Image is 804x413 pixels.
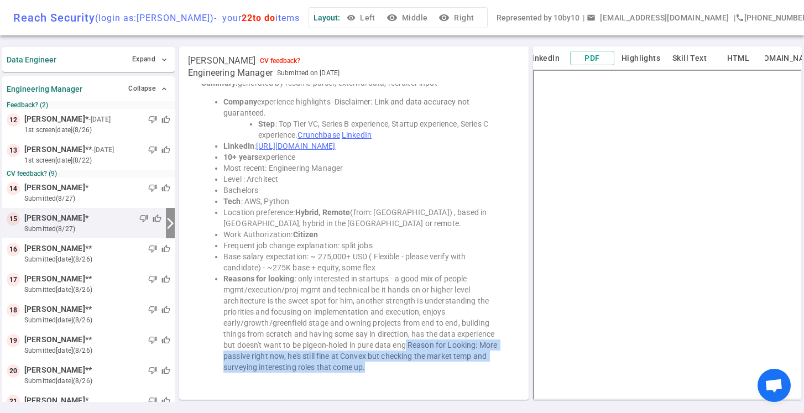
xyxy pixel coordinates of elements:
span: Disclaimer: Link and data accuracy not guaranteed. [223,97,471,117]
div: 14 [7,182,20,195]
span: (login as: [PERSON_NAME] ) [95,13,214,23]
span: 22 to do [242,13,275,23]
small: CV feedback? (9) [7,170,170,177]
li: : only interested in startups - a good mix of people mgmt/execution/proj mgmt and technical be it... [223,273,507,373]
span: [PERSON_NAME] [24,395,85,406]
li: Bachelors [223,185,507,196]
span: [PERSON_NAME] [24,334,85,346]
span: thumb_up [161,115,170,124]
small: Feedback? (2) [7,101,170,109]
li: : [223,140,507,151]
a: Open chat [758,369,791,402]
li: Frequent job change explanation: split jobs [223,240,507,251]
small: submitted [DATE] (8/26) [24,376,170,386]
span: thumb_down [148,275,157,284]
div: 12 [7,113,20,127]
button: Highlights [619,51,663,65]
strong: Summary: [201,79,238,87]
span: thumb_down [148,366,157,375]
i: visibility [387,12,398,23]
span: - your items [214,13,300,23]
iframe: candidate_document_preview__iframe [533,70,802,400]
strong: Company [223,97,257,106]
button: Left [344,8,380,28]
strong: Hybrid, Remote [295,208,351,217]
strong: 10+ years [223,153,258,161]
span: expand_less [160,85,169,93]
div: 20 [7,364,20,378]
span: thumb_down [148,145,157,154]
strong: Step [258,119,275,128]
a: [URL][DOMAIN_NAME] [256,142,335,150]
span: thumb_up [161,366,170,375]
div: Reach Security [13,11,300,24]
i: arrow_forward_ios [164,217,177,230]
div: 17 [7,273,20,286]
span: thumb_down [148,244,157,253]
small: submitted [DATE] (8/26) [24,315,170,325]
div: 21 [7,395,20,408]
div: 16 [7,243,20,256]
span: thumb_down [148,396,157,405]
button: PDF [570,51,614,66]
button: Skill Text [667,51,712,65]
span: [PERSON_NAME] [24,144,85,155]
div: 15 [7,212,20,226]
li: Work Authorization: [223,229,507,240]
li: Most recent: Engineering Manager [223,163,507,174]
li: : Top Tier VC, Series B experience, Startup experience, Series C experience. [258,118,507,140]
strong: LinkedIn [223,142,254,150]
small: - [DATE] [92,145,114,155]
span: Engineering Manager [188,67,273,79]
span: [PERSON_NAME] [24,182,85,194]
span: [PERSON_NAME] [24,273,85,285]
i: visibility [438,12,450,23]
span: [PERSON_NAME] [24,304,85,315]
small: 1st Screen [DATE] (8/26) [24,125,170,135]
small: submitted (8/27) [24,224,161,234]
li: experience [223,151,507,163]
strong: Data Engineer [7,55,56,64]
li: : AWS, Python [223,196,507,207]
li: Base salary expectation: ~ 275,000+ USD ( Flexible - please verify with candidate) - ~275K base +... [223,251,507,273]
button: Open a message box [584,8,733,28]
button: visibilityRight [436,8,478,28]
button: visibilityMiddle [384,8,432,28]
strong: Engineering Manager [7,85,82,93]
span: thumb_up [161,275,170,284]
strong: Reasons for looking [223,274,295,283]
small: submitted [DATE] (8/26) [24,285,170,295]
small: submitted [DATE] (8/26) [24,346,170,356]
div: 18 [7,304,20,317]
div: 13 [7,144,20,157]
i: phone [735,13,744,22]
button: HTML [716,51,760,65]
a: Crunchbase [297,130,340,139]
span: thumb_up [161,184,170,192]
small: submitted (8/27) [24,194,170,203]
a: LinkedIn [342,130,372,139]
span: [PERSON_NAME] [24,364,85,376]
span: visibility [347,13,356,22]
span: expand_more [160,55,169,64]
small: submitted [DATE] (8/26) [24,254,170,264]
li: Level : Architect [223,174,507,185]
span: email [587,13,596,22]
button: Expand [129,51,170,67]
strong: Citizen [293,230,319,239]
small: - [DATE] [88,114,111,124]
span: Submitted on [DATE] [277,67,340,79]
span: thumb_up [153,214,161,223]
span: [PERSON_NAME] [24,113,85,125]
span: Layout: [314,13,340,22]
span: [PERSON_NAME] [188,55,255,66]
span: [PERSON_NAME] [24,243,85,254]
li: Location preference: (from: [GEOGRAPHIC_DATA]) , based in [GEOGRAPHIC_DATA], hybrid in the [GEOGR... [223,207,507,229]
div: 19 [7,334,20,347]
button: LinkedIn [521,51,566,65]
span: thumb_down [148,115,157,124]
div: CV feedback? [260,57,300,65]
span: thumb_up [161,396,170,405]
span: thumb_up [161,244,170,253]
button: Collapse [126,81,170,97]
